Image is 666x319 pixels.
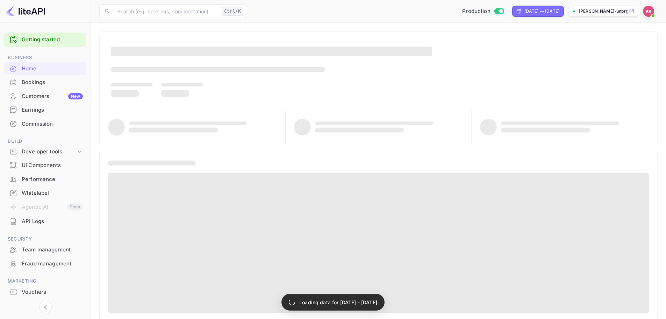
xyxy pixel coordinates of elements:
[4,54,86,62] span: Business
[22,106,83,114] div: Earnings
[4,146,86,158] div: Developer tools
[4,62,86,76] div: Home
[4,76,86,89] a: Bookings
[4,243,86,256] a: Team management
[22,246,83,254] div: Team management
[22,92,83,100] div: Customers
[22,288,83,296] div: Vouchers
[113,4,219,18] input: Search (e.g. bookings, documentation)
[4,186,86,200] div: Whitelabel
[4,235,86,243] span: Security
[4,159,86,172] div: UI Components
[22,217,83,226] div: API Logs
[512,6,564,17] div: Click to change the date range period
[22,36,83,44] a: Getting started
[22,78,83,86] div: Bookings
[4,215,86,228] a: API Logs
[4,33,86,47] div: Getting started
[4,285,86,299] div: Vouchers
[4,103,86,117] div: Earnings
[4,173,86,186] div: Performance
[4,103,86,116] a: Earnings
[6,6,45,17] img: LiteAPI logo
[4,90,86,103] a: CustomersNew
[462,7,490,15] span: Production
[579,8,628,14] p: [PERSON_NAME]-unbrg.[PERSON_NAME]...
[22,189,83,197] div: Whitelabel
[299,299,377,306] p: Loading data for [DATE] - [DATE]
[22,161,83,169] div: UI Components
[222,7,243,16] div: Ctrl+K
[4,138,86,145] span: Build
[4,215,86,228] div: API Logs
[22,120,83,128] div: Commission
[22,175,83,183] div: Performance
[4,159,86,172] a: UI Components
[459,7,507,15] div: Switch to Sandbox mode
[22,65,83,73] div: Home
[4,76,86,89] div: Bookings
[4,117,86,131] div: Commission
[22,148,76,156] div: Developer tools
[4,62,86,75] a: Home
[4,186,86,199] a: Whitelabel
[4,257,86,270] a: Fraud management
[4,173,86,186] a: Performance
[39,301,52,313] button: Collapse navigation
[524,8,559,14] div: [DATE] — [DATE]
[22,260,83,268] div: Fraud management
[4,285,86,298] a: Vouchers
[4,277,86,285] span: Marketing
[4,90,86,103] div: CustomersNew
[643,6,654,17] img: Kobus Roux
[68,93,83,99] div: New
[4,117,86,130] a: Commission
